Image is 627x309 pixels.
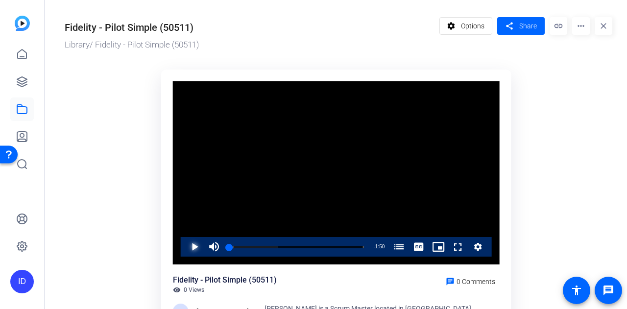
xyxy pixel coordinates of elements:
span: Options [461,17,484,35]
button: Fullscreen [448,237,468,257]
mat-icon: visibility [173,286,181,294]
span: Share [519,21,537,31]
mat-icon: accessibility [571,285,582,296]
button: Mute [204,237,224,257]
div: Progress Bar [229,246,364,248]
button: Options [439,17,493,35]
button: Picture-in-Picture [429,237,448,257]
mat-icon: chat [446,277,455,286]
mat-icon: close [595,17,612,35]
mat-icon: message [603,285,614,296]
div: Volume Level [223,246,224,248]
button: Share [497,17,545,35]
button: Play [185,237,204,257]
a: Library [65,40,90,49]
mat-icon: more_horiz [572,17,590,35]
span: 0 Comments [457,278,495,285]
div: Fidelity - Pilot Simple (50511) [173,274,277,286]
div: ID [10,270,34,293]
span: 1:50 [375,244,385,249]
span: 0 Views [184,286,204,294]
mat-icon: link [550,17,567,35]
div: Video Player [173,81,500,265]
img: blue-gradient.svg [15,16,30,31]
div: Fidelity - Pilot Simple (50511) [65,20,193,35]
mat-icon: share [503,20,515,33]
div: / Fidelity - Pilot Simple (50511) [65,39,434,51]
span: - [374,244,375,249]
button: Chapters [389,237,409,257]
a: 0 Comments [442,275,499,286]
button: Captions [409,237,429,257]
mat-icon: settings [445,17,458,35]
